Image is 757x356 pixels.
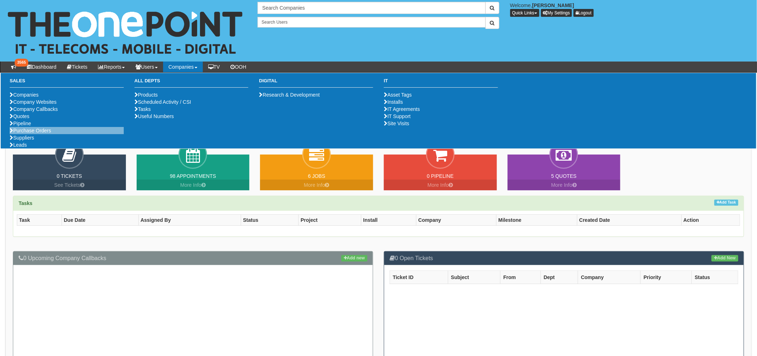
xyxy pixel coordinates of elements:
b: [PERSON_NAME] [532,3,574,8]
a: Dashboard [21,62,62,72]
a: IT Agreements [384,106,420,112]
a: More Info [384,180,497,190]
a: Useful Numbers [135,113,174,119]
a: Reports [93,62,130,72]
h3: 0 Upcoming Company Callbacks [19,255,367,262]
th: Project [299,214,361,225]
a: Products [135,92,158,98]
a: Logout [573,9,594,17]
h3: IT [384,78,498,87]
h3: All Depts [135,78,249,87]
a: Asset Tags [384,92,412,98]
th: Created Date [577,214,682,225]
h3: 0 Open Tickets [390,255,738,262]
a: Leads [10,142,27,148]
th: Dept [541,271,578,284]
a: OOH [225,62,252,72]
a: Site Visits [384,121,409,126]
a: IT Support [384,113,411,119]
a: 5 Quotes [551,173,577,179]
th: Status [692,271,738,284]
th: Subject [448,271,500,284]
a: Tickets [62,62,93,72]
a: Quotes [10,113,29,119]
a: Add New [712,255,738,262]
th: Assigned By [138,214,241,225]
a: Add new [341,255,367,262]
th: Ticket ID [390,271,448,284]
a: Installs [384,99,403,105]
a: Users [130,62,163,72]
th: Task [17,214,62,225]
a: Add Task [714,200,738,206]
a: Pipeline [10,121,31,126]
a: More Info [508,180,621,190]
a: Research & Development [259,92,320,98]
strong: Tasks [19,200,33,206]
a: Suppliers [10,135,34,141]
a: Company Callbacks [10,106,58,112]
a: More Info [137,180,250,190]
a: My Settings [541,9,572,17]
a: Companies [163,62,203,72]
span: 3565 [15,59,28,67]
th: Company [578,271,641,284]
th: Due Date [62,214,139,225]
th: Priority [641,271,692,284]
button: Quick Links [510,9,539,17]
th: Status [241,214,299,225]
a: 0 Pipeline [427,173,454,179]
a: 98 Appointments [170,173,216,179]
th: Milestone [497,214,577,225]
a: Purchase Orders [10,128,51,133]
th: Company [416,214,497,225]
div: Welcome, [505,2,757,17]
a: See Tickets [13,180,126,190]
a: 6 Jobs [308,173,325,179]
a: Companies [10,92,39,98]
a: More Info [260,180,373,190]
a: Tasks [135,106,151,112]
a: Company Websites [10,99,57,105]
h3: Sales [10,78,124,87]
th: Action [682,214,740,225]
a: TV [203,62,225,72]
a: 0 Tickets [57,173,82,179]
h3: Digital [259,78,373,87]
input: Search Users [258,17,485,28]
input: Search Companies [258,2,485,14]
th: Install [361,214,416,225]
th: From [500,271,541,284]
a: Scheduled Activity / CSI [135,99,191,105]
